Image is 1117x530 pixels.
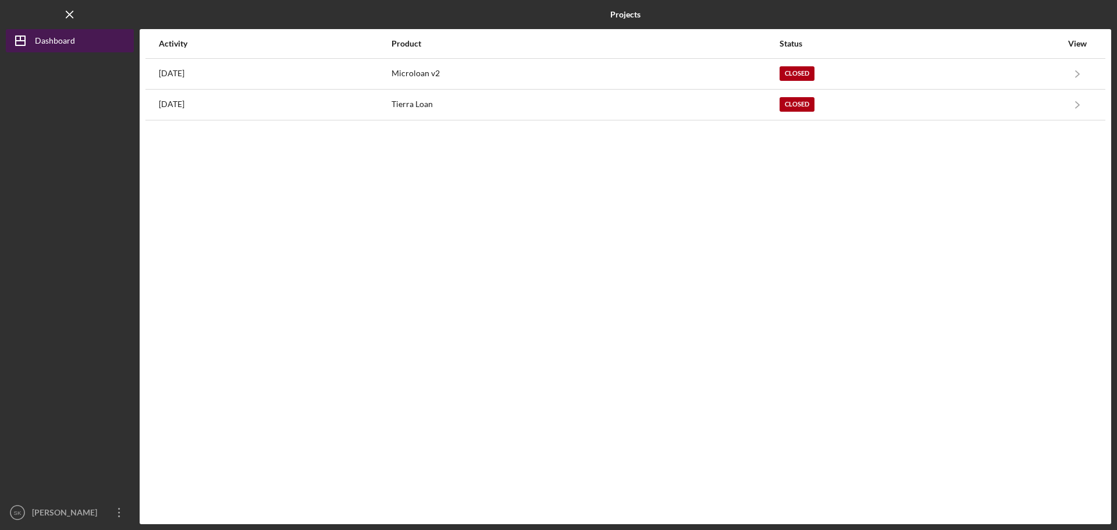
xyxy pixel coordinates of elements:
text: SK [14,510,22,516]
button: Dashboard [6,29,134,52]
div: Product [392,39,778,48]
div: Dashboard [35,29,75,55]
time: 2024-11-14 20:39 [159,99,184,109]
div: Activity [159,39,390,48]
button: SK[PERSON_NAME] [6,501,134,524]
div: Tierra Loan [392,90,778,119]
div: Closed [780,66,814,81]
b: Projects [610,10,641,19]
div: Microloan v2 [392,59,778,88]
div: View [1063,39,1092,48]
div: Closed [780,97,814,112]
time: 2025-02-07 01:03 [159,69,184,78]
div: [PERSON_NAME] [29,501,105,527]
div: Status [780,39,1062,48]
